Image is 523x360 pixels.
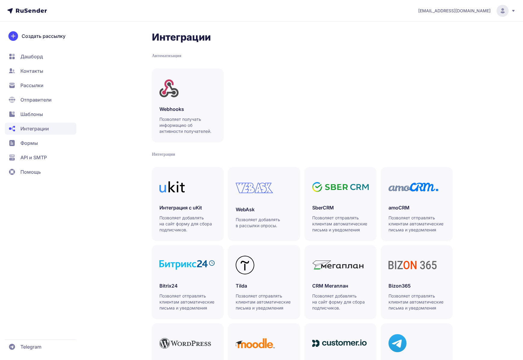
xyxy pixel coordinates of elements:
a: Bizon365Позволяет отправлять клиентам автоматические письма и уведомления [381,245,452,319]
h3: amoCRM [388,204,445,211]
p: Позволяет получать информацию об активности получателей. [159,116,216,134]
a: WebAskПозволяет добавлять в рассылки опросы. [228,167,300,240]
a: Интеграция с uKitПозволяет добавлять на сайт форму для сбора подписчиков. [152,167,223,240]
span: Рассылки [20,82,44,89]
span: Telegram [20,343,41,350]
p: Позволяет добавлять на сайт форму для сбора подписчиков. [159,215,216,233]
a: CRM МегапланПозволяет добавлять на сайт форму для сбора подписчиков. [305,245,376,319]
span: Шаблоны [20,111,43,118]
a: WebhooksПозволяет получать информацию об активности получателей. [152,69,223,142]
a: amoCRMПозволяет отправлять клиентам автоматические письма и уведомления [381,167,452,240]
a: Telegram [5,341,76,353]
span: Дашборд [20,53,43,60]
p: Позволяет отправлять клиентам автоматические письма и уведомления [236,293,293,311]
div: Интеграции [152,151,452,157]
p: Позволяет отправлять клиентам автоматические письма и уведомления [159,293,216,311]
p: Позволяет добавлять в рассылки опросы. [236,217,293,229]
span: Отправители [20,96,52,103]
span: Формы [20,139,38,147]
p: Позволяет отправлять клиентам автоматические письма и уведомления [388,215,446,233]
h3: Webhooks [159,105,216,113]
div: Автоматизация [152,53,452,59]
h3: Bizon365 [388,282,445,289]
h3: WebAsk [236,206,292,213]
span: Создать рассылку [22,32,65,40]
a: TildaПозволяет отправлять клиентам автоматические письма и уведомления [228,245,300,319]
span: Интеграции [20,125,49,132]
h3: CRM Мегаплан [312,282,369,289]
a: SberCRMПозволяет отправлять клиентам автоматические письма и уведомления [305,167,376,240]
span: Контакты [20,67,43,75]
h3: Tilda [236,282,292,289]
h2: Интеграции [152,31,452,43]
h3: SberCRM [312,204,369,211]
p: Позволяет добавлять на сайт форму для сбора подписчиков. [312,293,369,311]
p: Позволяет отправлять клиентам автоматические письма и уведомления [312,215,369,233]
h3: Интеграция с uKit [159,204,216,211]
h3: Bitrix24 [159,282,216,289]
p: Позволяет отправлять клиентам автоматические письма и уведомления [388,293,446,311]
a: Bitrix24Позволяет отправлять клиентам автоматические письма и уведомления [152,245,223,319]
span: API и SMTP [20,154,47,161]
span: [EMAIL_ADDRESS][DOMAIN_NAME] [418,8,491,14]
span: Помощь [20,168,41,175]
